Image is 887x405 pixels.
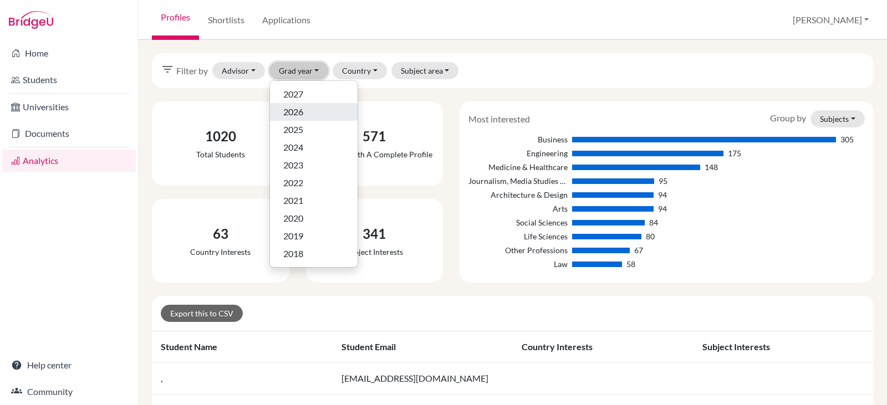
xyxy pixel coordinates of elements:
[161,63,174,76] i: filter_list
[460,112,538,126] div: Most interested
[283,229,303,243] span: 2019
[269,80,358,268] div: Grad year
[2,96,136,118] a: Universities
[196,148,245,160] div: Total students
[270,192,358,209] button: 2021
[270,85,358,103] button: 2027
[658,203,667,214] div: 94
[468,244,568,256] div: Other Professions
[9,11,53,29] img: Bridge-U
[468,203,568,214] div: Arts
[283,105,303,119] span: 2026
[270,156,358,174] button: 2023
[270,245,358,263] button: 2018
[176,64,208,78] span: Filter by
[468,258,568,270] div: Law
[634,244,643,256] div: 67
[2,122,136,145] a: Documents
[694,331,874,363] th: Subject interests
[270,209,358,227] button: 2020
[728,147,741,159] div: 175
[468,175,568,187] div: Journalism, Media Studies & Communication
[513,331,694,363] th: Country interests
[283,88,303,101] span: 2027
[283,212,303,225] span: 2020
[270,139,358,156] button: 2024
[649,217,658,228] div: 84
[762,110,873,127] div: Group by
[468,161,568,173] div: Medicine & Healthcare
[646,230,655,242] div: 80
[626,258,635,270] div: 58
[269,62,329,79] button: Grad year
[152,331,333,363] th: Student name
[705,161,718,173] div: 148
[283,194,303,207] span: 2021
[2,69,136,91] a: Students
[788,9,874,30] button: [PERSON_NAME]
[810,110,865,127] button: Subjects
[468,217,568,228] div: Social Sciences
[2,150,136,172] a: Analytics
[333,363,513,394] td: [EMAIL_ADDRESS][DOMAIN_NAME]
[468,147,568,159] div: Engineering
[333,331,513,363] th: Student email
[2,381,136,403] a: Community
[658,189,667,201] div: 94
[468,134,568,145] div: Business
[161,305,243,322] a: Export this to CSV
[346,224,403,244] div: 341
[333,62,387,79] button: Country
[840,134,854,145] div: 305
[270,174,358,192] button: 2022
[659,175,667,187] div: 95
[391,62,459,79] button: Subject area
[468,230,568,242] div: Life Sciences
[190,224,251,244] div: 63
[270,103,358,121] button: 2026
[190,246,251,258] div: Country interests
[283,141,303,154] span: 2024
[346,246,403,258] div: Subject interests
[212,62,265,79] button: Advisor
[316,148,432,160] div: Students with a complete profile
[270,121,358,139] button: 2025
[468,189,568,201] div: Architecture & Design
[316,126,432,146] div: 571
[152,363,333,394] td: ,
[270,227,358,245] button: 2019
[283,123,303,136] span: 2025
[196,126,245,146] div: 1020
[2,42,136,64] a: Home
[283,158,303,172] span: 2023
[2,354,136,376] a: Help center
[283,176,303,189] span: 2022
[283,247,303,260] span: 2018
